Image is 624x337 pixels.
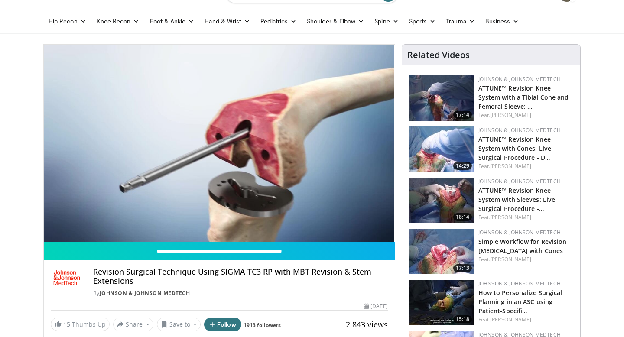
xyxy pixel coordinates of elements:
[478,186,556,213] a: ATTUNE™ Revision Knee System with Sleeves: Live Surgical Procedure -…
[441,13,480,30] a: Trauma
[199,13,255,30] a: Hand & Wrist
[478,288,562,315] a: How to Personalize Surgical Planning in an ASC using Patient-Specifi…
[478,214,573,221] div: Feat.
[93,267,388,286] h4: Revision Surgical Technique Using SIGMA TC3 RP with MBT Revision & Stem Extensions
[93,289,388,297] div: By
[478,111,573,119] div: Feat.
[409,126,474,172] img: 705d66c7-7729-4914-89a6-8e718c27a9fe.150x105_q85_crop-smart_upscale.jpg
[490,256,531,263] a: [PERSON_NAME]
[409,178,474,223] img: 93511797-7b4b-436c-9455-07ce47cd5058.150x105_q85_crop-smart_upscale.jpg
[204,318,241,331] button: Follow
[409,75,474,121] a: 17:14
[453,111,472,119] span: 17:14
[490,214,531,221] a: [PERSON_NAME]
[409,178,474,223] a: 18:14
[453,213,472,221] span: 18:14
[409,229,474,274] img: 35531514-e5b0-42c5-9fb7-3ad3206e6e15.150x105_q85_crop-smart_upscale.jpg
[453,315,472,323] span: 15:18
[44,45,395,242] video-js: Video Player
[43,13,91,30] a: Hip Recon
[404,13,441,30] a: Sports
[478,316,573,324] div: Feat.
[51,318,110,331] a: 15 Thumbs Up
[346,319,388,330] span: 2,843 views
[302,13,369,30] a: Shoulder & Elbow
[480,13,524,30] a: Business
[453,162,472,170] span: 14:29
[157,318,201,331] button: Save to
[244,321,281,329] a: 1913 followers
[63,320,70,328] span: 15
[478,84,569,110] a: ATTUNE™ Revision Knee System with a Tibial Cone and Femoral Sleeve: …
[453,264,472,272] span: 17:13
[369,13,403,30] a: Spine
[364,302,387,310] div: [DATE]
[490,111,531,119] a: [PERSON_NAME]
[478,135,551,162] a: ATTUNE™ Revision Knee System with Cones: Live Surgical Procedure - D…
[478,280,561,287] a: Johnson & Johnson MedTech
[409,280,474,325] img: 472a121b-35d4-4ec2-8229-75e8a36cd89a.150x105_q85_crop-smart_upscale.jpg
[145,13,200,30] a: Foot & Ankle
[51,267,83,288] img: Johnson & Johnson MedTech
[100,289,190,297] a: Johnson & Johnson MedTech
[478,75,561,83] a: Johnson & Johnson MedTech
[409,75,474,121] img: d367791b-5d96-41de-8d3d-dfa0fe7c9e5a.150x105_q85_crop-smart_upscale.jpg
[478,229,561,236] a: Johnson & Johnson MedTech
[490,316,531,323] a: [PERSON_NAME]
[478,256,573,263] div: Feat.
[490,162,531,170] a: [PERSON_NAME]
[255,13,302,30] a: Pediatrics
[478,162,573,170] div: Feat.
[91,13,145,30] a: Knee Recon
[478,178,561,185] a: Johnson & Johnson MedTech
[407,50,470,60] h4: Related Videos
[478,126,561,134] a: Johnson & Johnson MedTech
[113,318,153,331] button: Share
[409,229,474,274] a: 17:13
[409,280,474,325] a: 15:18
[409,126,474,172] a: 14:29
[478,237,567,255] a: Simple Workflow for Revision [MEDICAL_DATA] with Cones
